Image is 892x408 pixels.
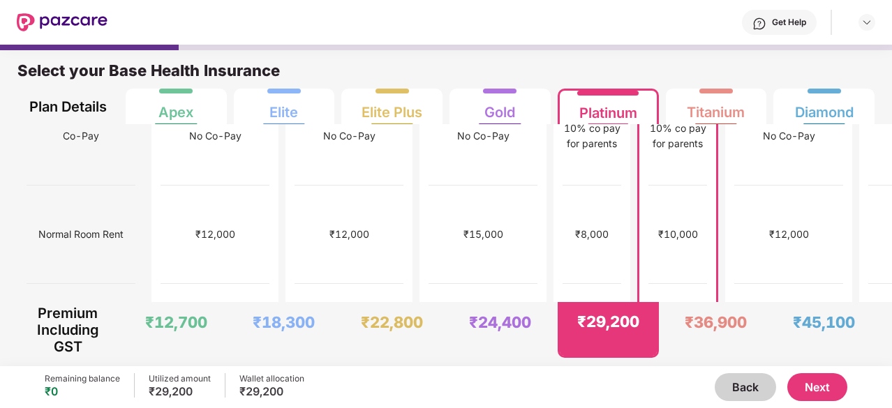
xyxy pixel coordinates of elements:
[795,93,854,121] div: Diamond
[687,93,745,121] div: Titanium
[787,373,847,401] button: Next
[484,93,515,121] div: Gold
[17,13,107,31] img: New Pazcare Logo
[772,17,806,28] div: Get Help
[45,373,120,384] div: Remaining balance
[861,17,872,28] img: svg+xml;base64,PHN2ZyBpZD0iRHJvcGRvd24tMzJ4MzIiIHhtbG5zPSJodHRwOi8vd3d3LnczLm9yZy8yMDAwL3N2ZyIgd2...
[575,227,609,242] div: ₹8,000
[329,227,369,242] div: ₹12,000
[195,227,235,242] div: ₹12,000
[189,128,241,144] div: No Co-Pay
[239,373,304,384] div: Wallet allocation
[38,221,124,248] span: Normal Room Rent
[27,89,110,124] div: Plan Details
[145,312,207,332] div: ₹12,700
[149,384,211,398] div: ₹29,200
[769,227,809,242] div: ₹12,000
[563,121,621,151] div: 10% co pay for parents
[658,227,698,242] div: ₹10,000
[763,128,815,144] div: No Co-Pay
[463,227,503,242] div: ₹15,000
[323,128,376,144] div: No Co-Pay
[685,312,747,332] div: ₹36,900
[793,312,855,332] div: ₹45,100
[269,93,298,121] div: Elite
[239,384,304,398] div: ₹29,200
[648,121,707,151] div: 10% co pay for parents
[715,373,776,401] button: Back
[158,93,193,121] div: Apex
[362,93,422,121] div: Elite Plus
[469,312,531,332] div: ₹24,400
[149,373,211,384] div: Utilized amount
[361,312,423,332] div: ₹22,800
[17,61,875,89] div: Select your Base Health Insurance
[752,17,766,31] img: svg+xml;base64,PHN2ZyBpZD0iSGVscC0zMngzMiIgeG1sbnM9Imh0dHA6Ly93d3cudzMub3JnLzIwMDAvc3ZnIiB3aWR0aD...
[45,384,120,398] div: ₹0
[253,312,315,332] div: ₹18,300
[577,312,639,331] div: ₹29,200
[27,302,110,358] div: Premium Including GST
[63,123,99,149] span: Co-Pay
[457,128,510,144] div: No Co-Pay
[579,93,637,121] div: Platinum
